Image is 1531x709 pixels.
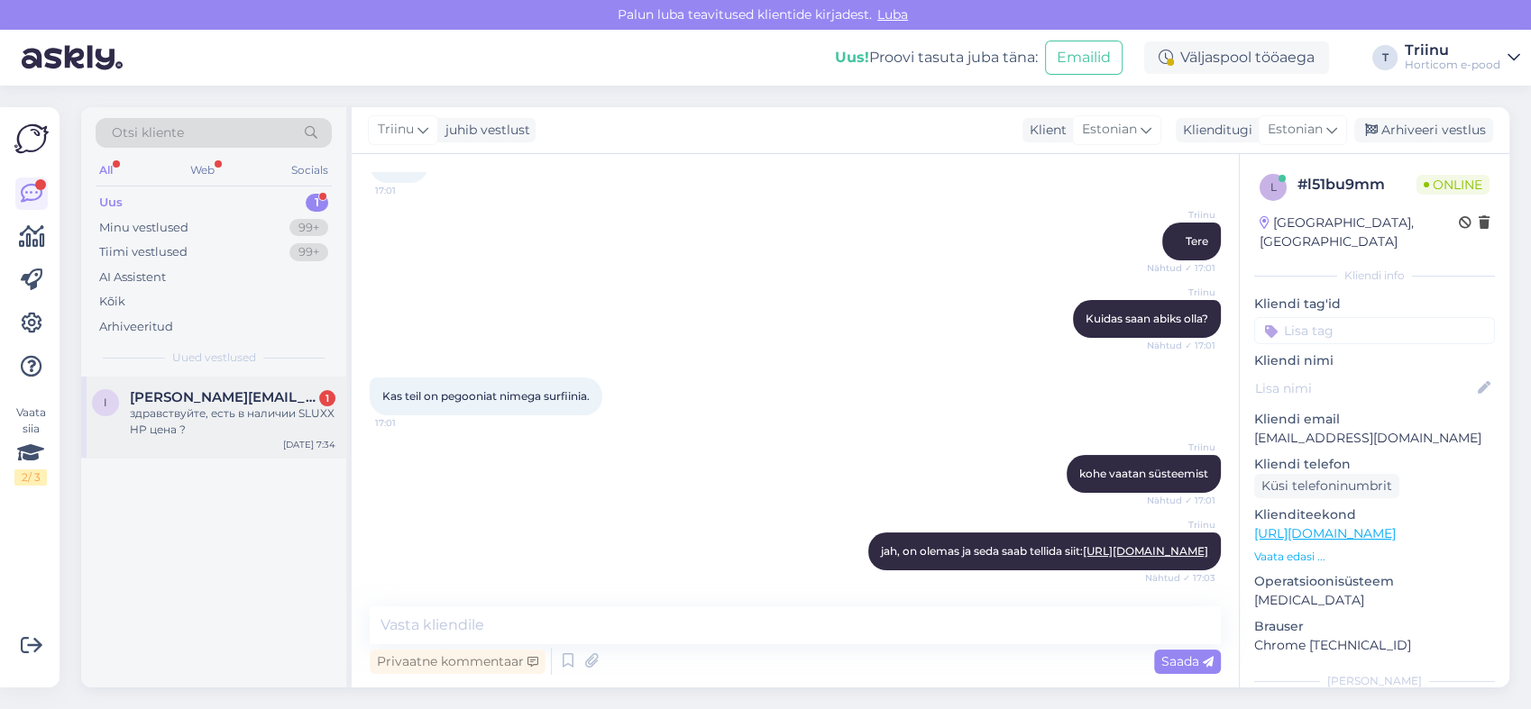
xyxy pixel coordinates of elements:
div: Küsi telefoninumbrit [1254,474,1399,498]
p: Kliendi email [1254,410,1495,429]
p: Kliendi nimi [1254,351,1495,370]
div: Tiimi vestlused [99,243,188,261]
span: Triinu [378,120,414,140]
span: Nähtud ✓ 17:01 [1147,339,1215,352]
div: [PERSON_NAME] [1254,673,1495,689]
span: Uued vestlused [172,350,256,366]
div: Socials [288,159,332,182]
span: Triinu [1148,286,1215,299]
div: AI Assistent [99,268,166,286]
span: jah, on olemas ja seda saab tellida siit: [881,544,1208,558]
button: Emailid [1045,41,1123,75]
div: Klient [1022,121,1067,140]
p: [MEDICAL_DATA] [1254,591,1495,610]
div: Klienditugi [1176,121,1252,140]
span: l [1270,180,1277,194]
div: Minu vestlused [99,219,188,237]
img: Askly Logo [14,122,49,156]
span: Online [1416,175,1490,195]
div: 2 / 3 [14,469,47,486]
p: Brauser [1254,617,1495,636]
span: Kas teil on pegooniat nimega surfiinia. [382,389,590,403]
div: Triinu [1405,43,1500,58]
span: Triinu [1148,208,1215,222]
a: [URL][DOMAIN_NAME] [1083,544,1208,558]
div: Arhiveeritud [99,318,173,336]
a: [URL][DOMAIN_NAME] [1254,525,1396,541]
b: Uus! [835,49,869,66]
div: T [1372,45,1398,70]
div: здравствуйте, есть в наличии SLUXX HP цена ? [130,405,335,438]
div: Kliendi info [1254,268,1495,284]
div: Proovi tasuta juba täna: [835,47,1038,68]
span: kohe vaatan süsteemist [1079,467,1208,480]
span: Kuidas saan abiks olla? [1086,312,1208,325]
div: 1 [306,194,328,212]
div: Web [187,159,218,182]
span: Estonian [1268,120,1323,140]
span: Nähtud ✓ 17:01 [1147,494,1215,507]
div: 99+ [289,219,328,237]
p: Kliendi telefon [1254,455,1495,474]
div: Uus [99,194,123,212]
a: TriinuHorticom e-pood [1405,43,1520,72]
div: juhib vestlust [438,121,530,140]
div: 99+ [289,243,328,261]
p: [EMAIL_ADDRESS][DOMAIN_NAME] [1254,429,1495,448]
span: igor.sinegubov@mail.ru [130,389,317,405]
span: Luba [872,6,913,23]
div: Privaatne kommentaar [370,650,545,674]
div: [DATE] 7:34 [283,438,335,451]
span: Nähtud ✓ 17:03 [1145,571,1215,585]
span: i [104,395,107,409]
div: Vaata siia [14,404,47,486]
div: Väljaspool tööaega [1144,41,1329,74]
p: Chrome [TECHNICAL_ID] [1254,636,1495,655]
span: 17:01 [375,416,443,430]
p: Operatsioonisüsteem [1254,572,1495,591]
span: Triinu [1148,441,1215,454]
span: Tere [1186,234,1208,248]
div: [GEOGRAPHIC_DATA], [GEOGRAPHIC_DATA] [1260,214,1459,251]
p: Klienditeekond [1254,505,1495,524]
span: Nähtud ✓ 17:01 [1147,261,1215,275]
span: Triinu [1148,518,1215,532]
span: Otsi kliente [112,123,184,142]
div: Arhiveeri vestlus [1354,118,1493,142]
span: Saada [1161,653,1214,669]
div: All [96,159,116,182]
div: 1 [319,390,335,406]
span: Estonian [1082,120,1137,140]
span: 17:01 [375,184,443,197]
div: Horticom e-pood [1405,58,1500,72]
div: # l51bu9mm [1297,174,1416,195]
p: Vaata edasi ... [1254,549,1495,565]
input: Lisa nimi [1255,378,1474,398]
input: Lisa tag [1254,317,1495,344]
p: Kliendi tag'id [1254,295,1495,314]
div: Kõik [99,293,125,311]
